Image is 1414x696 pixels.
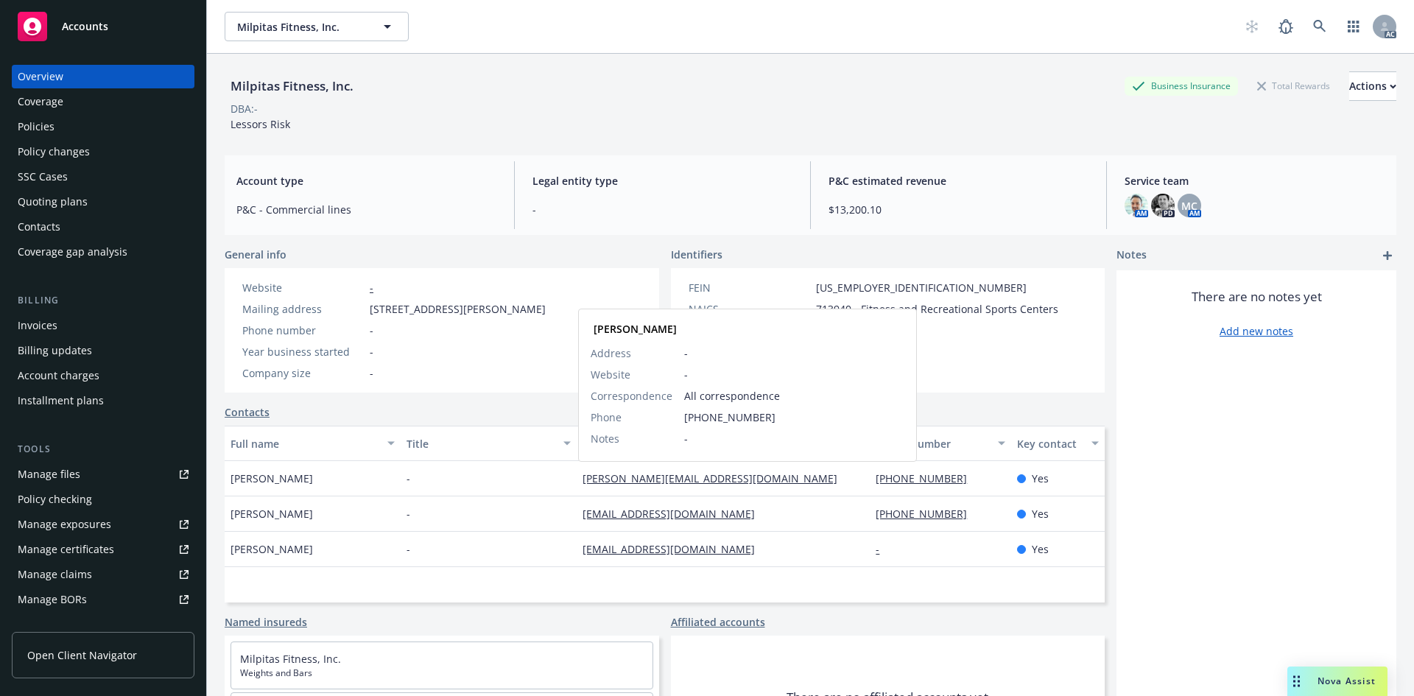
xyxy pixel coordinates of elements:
button: Key contact [1011,426,1105,461]
div: Contacts [18,215,60,239]
div: Full name [231,436,379,451]
div: Mailing address [242,301,364,317]
div: Overview [18,65,63,88]
a: Contacts [12,215,194,239]
div: DBA: - [231,101,258,116]
a: Report a Bug [1271,12,1301,41]
span: [PERSON_NAME] [231,541,313,557]
span: - [684,345,904,361]
a: Installment plans [12,389,194,412]
a: [PERSON_NAME][EMAIL_ADDRESS][DOMAIN_NAME] [583,471,849,485]
div: Year business started [242,344,364,359]
span: Weights and Bars [240,667,644,680]
a: Policy checking [12,488,194,511]
span: - [407,506,410,521]
div: Actions [1349,72,1396,100]
span: Lessors Risk [231,117,290,131]
a: Contacts [225,404,270,420]
span: - [370,365,373,381]
div: FEIN [689,280,810,295]
div: Phone number [876,436,988,451]
span: [PERSON_NAME] [231,506,313,521]
a: [PHONE_NUMBER] [876,507,979,521]
span: Correspondence [591,388,672,404]
a: Quoting plans [12,190,194,214]
span: $13,200.10 [829,202,1088,217]
span: P&C estimated revenue [829,173,1088,189]
img: photo [1151,194,1175,217]
div: Drag to move [1287,667,1306,696]
span: - [532,202,792,217]
div: Company size [242,365,364,381]
button: Actions [1349,71,1396,101]
a: Invoices [12,314,194,337]
span: - [370,344,373,359]
a: Manage exposures [12,513,194,536]
a: Billing updates [12,339,194,362]
span: All correspondence [684,388,904,404]
div: Account charges [18,364,99,387]
div: Invoices [18,314,57,337]
span: Yes [1032,471,1049,486]
div: Manage certificates [18,538,114,561]
button: Title [401,426,577,461]
a: [PHONE_NUMBER] [876,471,979,485]
span: [PERSON_NAME] [231,471,313,486]
div: Website [242,280,364,295]
div: SSC Cases [18,165,68,189]
span: - [684,367,904,382]
a: Summary of insurance [12,613,194,636]
div: Total Rewards [1250,77,1337,95]
a: - [370,281,373,295]
span: There are no notes yet [1192,288,1322,306]
a: [EMAIL_ADDRESS][DOMAIN_NAME] [583,507,767,521]
div: Policy changes [18,140,90,164]
a: Affiliated accounts [671,614,765,630]
div: Installment plans [18,389,104,412]
a: Coverage gap analysis [12,240,194,264]
a: Policy changes [12,140,194,164]
a: Switch app [1339,12,1368,41]
div: Business Insurance [1125,77,1238,95]
div: Policies [18,115,54,138]
span: - [407,541,410,557]
span: - [370,323,373,338]
span: General info [225,247,286,262]
div: Manage BORs [18,588,87,611]
a: add [1379,247,1396,264]
span: Legal entity type [532,173,792,189]
a: Named insureds [225,614,307,630]
span: Yes [1032,541,1049,557]
div: Title [407,436,555,451]
span: [US_EMPLOYER_IDENTIFICATION_NUMBER] [816,280,1027,295]
span: Notes [591,431,619,446]
div: Manage exposures [18,513,111,536]
div: Phone number [242,323,364,338]
span: 713940 - Fitness and Recreational Sports Centers [816,301,1058,317]
span: Nova Assist [1318,675,1376,687]
span: P&C - Commercial lines [236,202,496,217]
span: Accounts [62,21,108,32]
span: - [684,431,904,446]
div: Manage files [18,463,80,486]
span: - [407,471,410,486]
a: Overview [12,65,194,88]
span: Milpitas Fitness, Inc. [237,19,365,35]
div: Policy checking [18,488,92,511]
div: Billing updates [18,339,92,362]
a: Search [1305,12,1334,41]
span: Open Client Navigator [27,647,137,663]
a: Account charges [12,364,194,387]
img: photo [1125,194,1148,217]
a: Coverage [12,90,194,113]
div: Tools [12,442,194,457]
strong: [PERSON_NAME] [594,322,677,336]
div: Manage claims [18,563,92,586]
a: Policies [12,115,194,138]
a: Accounts [12,6,194,47]
div: Coverage gap analysis [18,240,127,264]
span: Account type [236,173,496,189]
a: - [876,542,891,556]
span: Yes [1032,506,1049,521]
